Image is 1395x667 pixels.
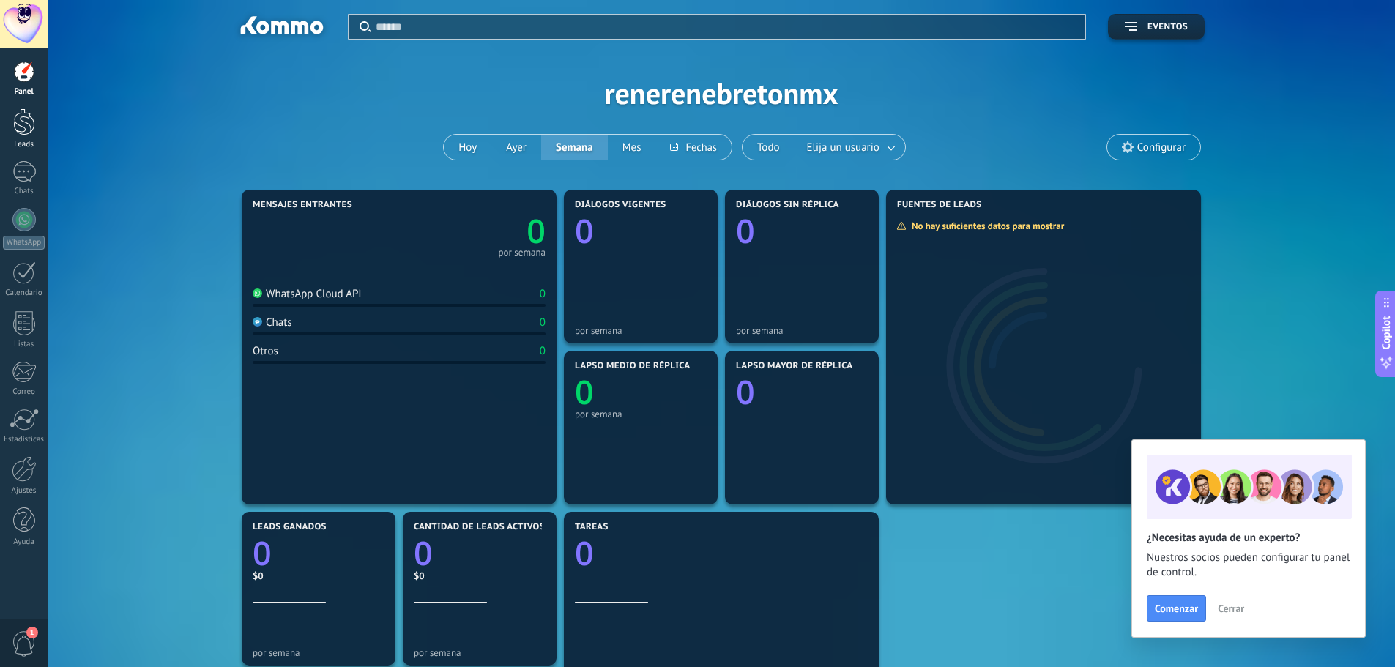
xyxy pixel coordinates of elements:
div: Ajustes [3,486,45,496]
span: 1 [26,627,38,638]
div: Chats [3,187,45,196]
button: Hoy [444,135,491,160]
button: Eventos [1108,14,1205,40]
span: Leads ganados [253,522,327,532]
span: Lapso mayor de réplica [736,361,852,371]
span: Cantidad de leads activos [414,522,545,532]
button: Elija un usuario [795,135,905,160]
div: Estadísticas [3,435,45,444]
a: 0 [399,209,546,253]
button: Ayer [491,135,541,160]
span: Comenzar [1155,603,1198,614]
button: Comenzar [1147,595,1206,622]
span: Tareas [575,522,609,532]
div: Otros [253,344,278,358]
span: Nuestros socios pueden configurar tu panel de control. [1147,551,1350,580]
div: Ayuda [3,537,45,547]
div: WhatsApp [3,236,45,250]
div: por semana [575,409,707,420]
div: 0 [540,316,546,329]
text: 0 [575,531,594,575]
div: Panel [3,87,45,97]
div: 0 [540,344,546,358]
div: por semana [498,249,546,256]
div: Calendario [3,288,45,298]
a: 0 [253,531,384,575]
button: Fechas [655,135,731,160]
div: $0 [253,570,384,582]
span: Elija un usuario [804,138,882,157]
button: Cerrar [1211,597,1251,619]
a: 0 [414,531,546,575]
a: 0 [575,531,868,575]
div: Listas [3,340,45,349]
div: 0 [540,287,546,301]
button: Semana [541,135,608,160]
div: por semana [736,325,868,336]
span: Fuentes de leads [897,200,982,210]
text: 0 [414,531,433,575]
text: 0 [736,370,755,414]
span: Copilot [1379,316,1394,349]
div: $0 [414,570,546,582]
button: Mes [608,135,656,160]
span: Configurar [1137,141,1186,154]
div: por semana [414,647,546,658]
div: Correo [3,387,45,397]
text: 0 [575,370,594,414]
div: por semana [253,647,384,658]
img: Chats [253,317,262,327]
span: Eventos [1147,22,1188,32]
div: por semana [575,325,707,336]
span: Lapso medio de réplica [575,361,691,371]
img: WhatsApp Cloud API [253,288,262,298]
div: Chats [253,316,292,329]
span: Diálogos vigentes [575,200,666,210]
text: 0 [575,209,594,253]
div: WhatsApp Cloud API [253,287,362,301]
h2: ¿Necesitas ayuda de un experto? [1147,531,1350,545]
span: Diálogos sin réplica [736,200,839,210]
text: 0 [736,209,755,253]
text: 0 [527,209,546,253]
text: 0 [253,531,272,575]
div: No hay suficientes datos para mostrar [896,220,1074,232]
button: Todo [743,135,795,160]
span: Mensajes entrantes [253,200,352,210]
span: Cerrar [1218,603,1244,614]
div: Leads [3,140,45,149]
